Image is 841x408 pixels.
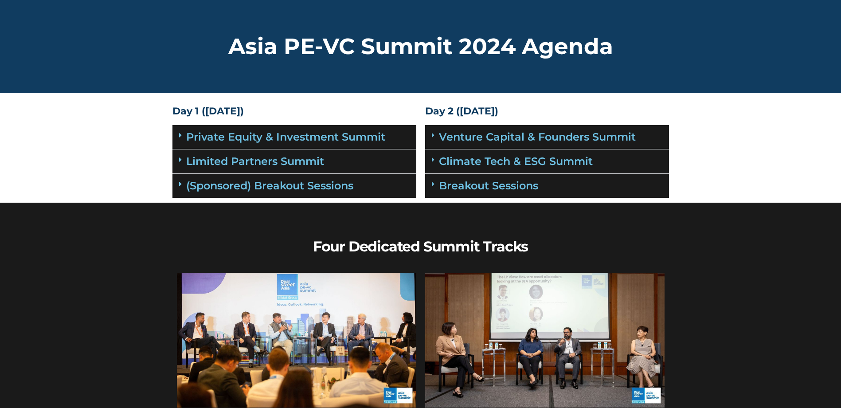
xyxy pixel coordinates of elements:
[313,238,528,255] b: Four Dedicated Summit Tracks
[186,179,353,192] a: (Sponsored) Breakout Sessions
[186,155,324,168] a: Limited Partners Summit
[425,106,669,116] h4: Day 2 ([DATE])
[172,35,669,58] h2: Asia PE-VC Summit 2024 Agenda
[172,106,416,116] h4: Day 1 ([DATE])
[186,130,385,143] a: Private Equity & Investment Summit
[439,179,538,192] a: Breakout Sessions
[439,155,593,168] a: Climate Tech & ESG Summit
[439,130,636,143] a: Venture Capital & Founders​ Summit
